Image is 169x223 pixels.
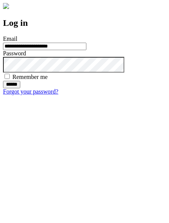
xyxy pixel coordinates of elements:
[3,18,166,28] h2: Log in
[3,50,26,56] label: Password
[3,36,17,42] label: Email
[3,88,58,95] a: Forgot your password?
[12,74,48,80] label: Remember me
[3,3,9,9] img: logo-4e3dc11c47720685a147b03b5a06dd966a58ff35d612b21f08c02c0306f2b779.png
